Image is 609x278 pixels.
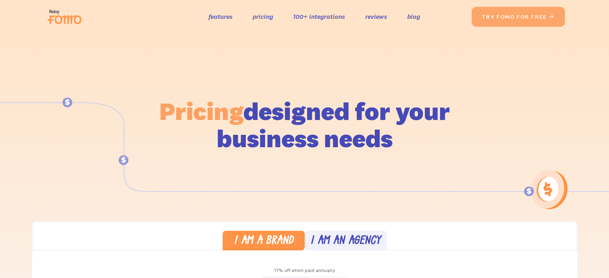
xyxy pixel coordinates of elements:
a: features [209,11,233,22]
div: I am a brand [234,236,293,247]
span:  [549,13,555,20]
h1: designed for your business needs [159,98,450,152]
a: reviews [365,11,387,22]
div: I am an agency [310,236,381,247]
a: blog [407,11,420,22]
a: try fomo for free [472,7,565,27]
a: pricing [253,11,273,22]
span: Pricing [159,96,243,126]
a: 100+ integrations [293,11,345,22]
div: 17% off when paid annually [32,265,577,276]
